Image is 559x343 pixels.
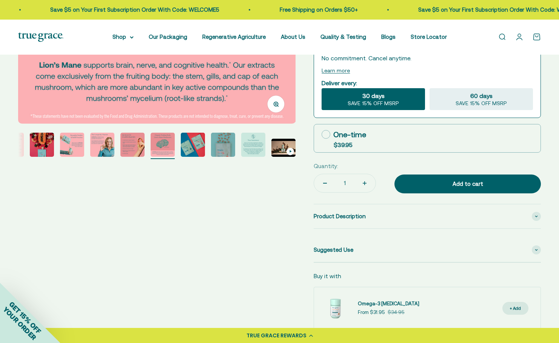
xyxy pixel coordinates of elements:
a: Blogs [381,34,396,40]
button: Go to item 8 [151,133,175,159]
button: Increase quantity [354,174,376,192]
a: Our Packaging [149,34,187,40]
button: Go to item 9 [181,133,205,159]
a: Store Locator [411,34,447,40]
a: Regenerative Agriculture [202,34,266,40]
div: TRUE GRACE REWARDS [246,332,306,340]
img: Lion's Mane supports brain, nerve, and cognitive health.* Our extracts come exclusively from the ... [151,133,175,157]
button: Go to item 4 [30,133,54,159]
img: - L-ergothioneine to support longevity* - CoQ10 for antioxidant support and heart health* - 150% ... [120,133,145,157]
img: L-ergothioneine, an antioxidant known as 'the longevity vitamin', declines as we age and is limit... [90,133,114,157]
img: Daily Women's 50+ Multivitamin [30,133,54,157]
button: Go to item 12 [271,139,296,159]
button: + Add [502,302,528,315]
label: Quantity: [314,162,338,171]
img: Every lot of True Grace supplements undergoes extensive third-party testing. Regulation says we d... [241,133,265,157]
span: GET 15% OFF [8,300,43,335]
button: Add to cart [394,175,541,193]
span: Product Description [314,212,366,221]
button: Go to item 7 [120,133,145,159]
div: Add to cart [410,179,526,188]
a: Omega-3 [MEDICAL_DATA] [358,300,419,308]
span: Omega-3 [MEDICAL_DATA] [358,301,419,306]
img: Daily Women's 50+ Multivitamin [211,133,235,157]
button: Go to item 5 [60,133,84,159]
img: When you opt for our refill pouches instead of buying a new bottle every time you buy supplements... [60,133,84,157]
p: Buy it with [314,272,341,281]
summary: Shop [112,32,134,41]
a: Quality & Testing [320,34,366,40]
compare-at-price: $34.95 [388,309,404,317]
button: Go to item 6 [90,133,114,159]
img: Omega-3 Fish Oil for Brain, Heart, and Immune Health* Sustainably sourced, wild-caught Alaskan fi... [320,293,350,323]
button: Decrease quantity [314,174,336,192]
summary: Suggested Use [314,238,541,262]
a: Free Shipping on Orders $50+ [277,6,355,13]
span: YOUR ORDER [2,305,38,341]
summary: Product Description [314,204,541,228]
div: + Add [510,305,521,312]
sale-price: From $31.95 [358,309,385,317]
button: Go to item 10 [211,133,235,159]
img: Daily Women's 50+ Multivitamin [181,133,205,157]
button: Go to item 11 [241,133,265,159]
a: About Us [281,34,305,40]
span: Suggested Use [314,245,353,254]
p: Save $5 on Your First Subscription Order With Code: WELCOME5 [48,5,217,14]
